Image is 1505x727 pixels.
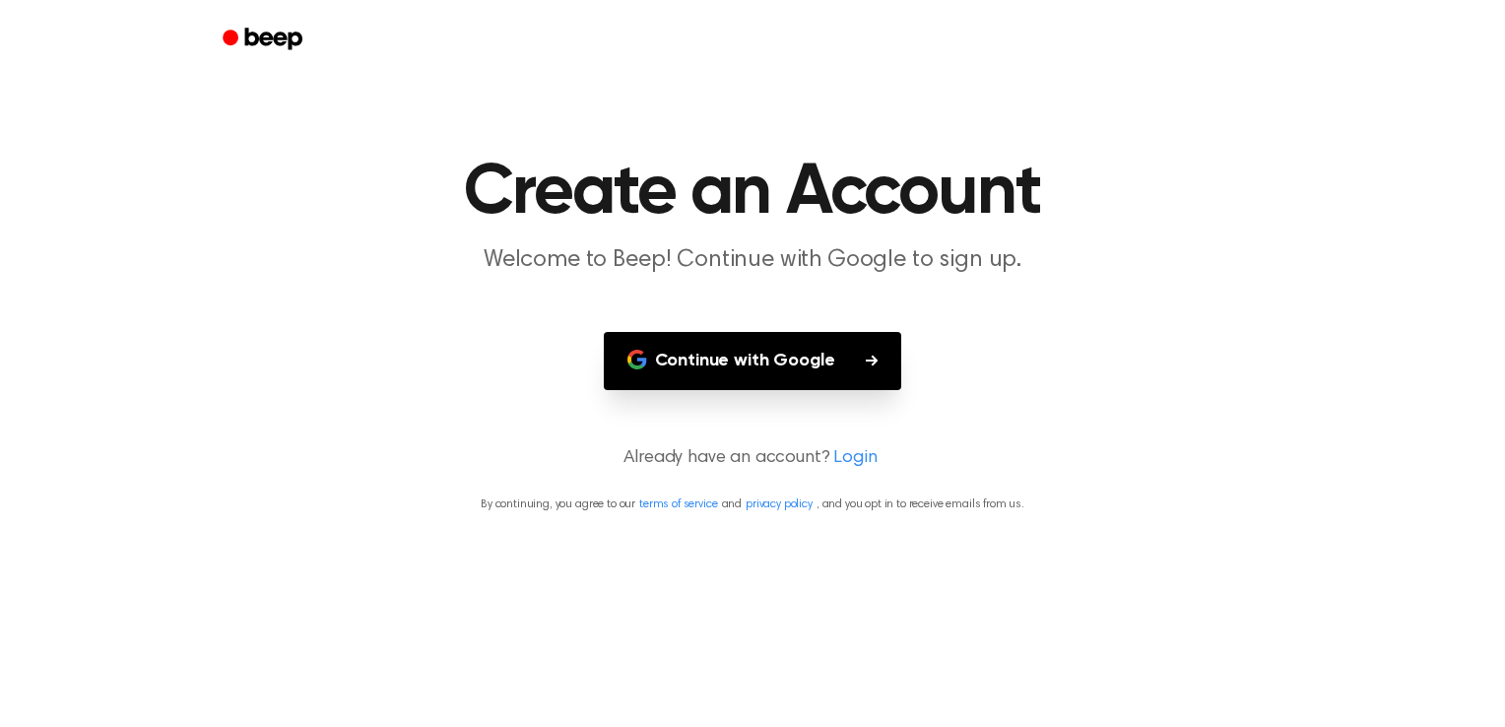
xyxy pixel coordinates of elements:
[24,496,1481,513] p: By continuing, you agree to our and , and you opt in to receive emails from us.
[639,498,717,510] a: terms of service
[209,21,320,59] a: Beep
[833,445,877,472] a: Login
[248,158,1257,229] h1: Create an Account
[604,332,902,390] button: Continue with Google
[374,244,1131,277] p: Welcome to Beep! Continue with Google to sign up.
[746,498,813,510] a: privacy policy
[24,445,1481,472] p: Already have an account?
